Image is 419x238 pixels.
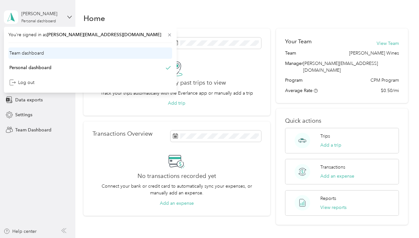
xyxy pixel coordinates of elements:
button: Add an expense [160,200,194,207]
p: Connect your bank or credit card to automatically sync your expenses, or manually add an expense. [93,183,261,196]
div: Team dashboard [9,50,44,57]
div: Log out [9,79,34,86]
span: Team [285,50,296,57]
span: Data exports [15,97,43,103]
p: Quick actions [285,118,399,124]
span: Manager [285,60,303,74]
div: [PERSON_NAME] [21,10,62,17]
div: Personal dashboard [21,19,56,23]
h2: No transactions recorded yet [138,173,216,180]
p: Trips [320,133,330,140]
h2: You don’t have any past trips to view [128,79,226,86]
button: View reports [320,204,347,211]
span: [PERSON_NAME] Wines [349,50,399,57]
p: Transactions [320,164,345,171]
button: View Team [377,40,399,47]
div: Personal dashboard [9,64,51,71]
p: Transactions Overview [93,130,152,137]
span: Team Dashboard [15,127,51,133]
span: Average Rate [285,88,313,93]
span: You’re signed in as [8,31,172,38]
h1: Home [83,15,105,22]
p: Track your trips automatically with the Everlance app or manually add a trip [101,90,253,97]
span: [PERSON_NAME][EMAIL_ADDRESS][DOMAIN_NAME] [47,32,161,37]
p: Reports [320,195,336,202]
span: $0.50/mi [381,87,399,94]
span: Settings [15,111,32,118]
button: Add a trip [320,142,341,149]
iframe: Everlance-gr Chat Button Frame [383,202,419,238]
button: Add trip [168,100,185,107]
span: [PERSON_NAME][EMAIL_ADDRESS][DOMAIN_NAME] [303,61,378,73]
h2: Your Team [285,37,312,46]
button: Add an expense [320,173,354,180]
span: Program [285,77,303,84]
button: Help center [4,228,37,235]
span: CPM Program [370,77,399,84]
